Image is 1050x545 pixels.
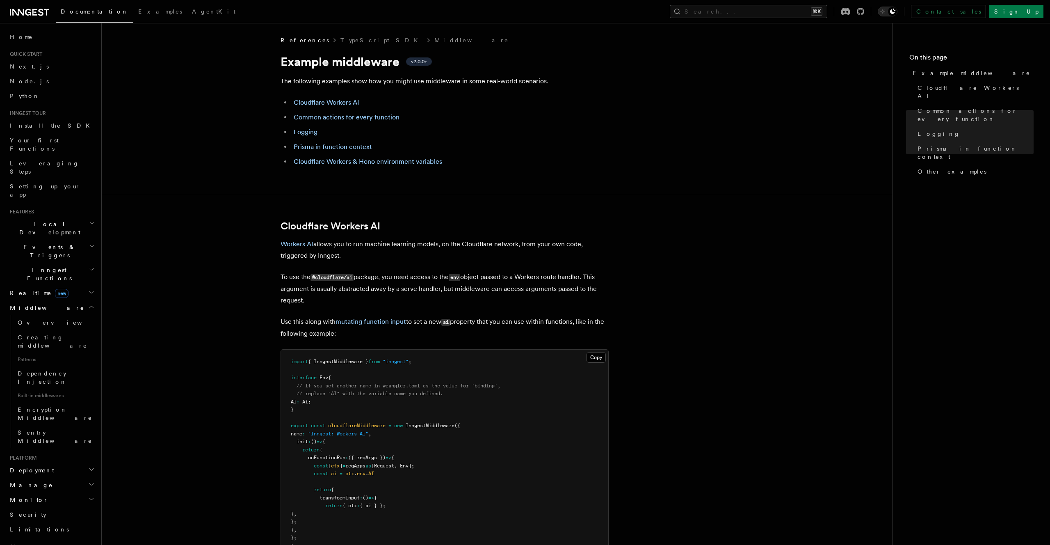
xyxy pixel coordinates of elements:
[348,455,386,460] span: ({ reqArgs })
[449,274,460,281] code: env
[394,423,403,428] span: new
[320,375,328,380] span: Env
[308,359,368,364] span: { InngestMiddleware }
[383,359,409,364] span: "inngest"
[328,463,331,469] span: [
[291,535,297,540] span: };
[7,286,96,300] button: Realtimenew
[914,126,1034,141] a: Logging
[291,511,294,517] span: }
[294,158,442,165] a: Cloudflare Workers & Hono environment variables
[360,503,386,508] span: { ai } };
[7,478,96,492] button: Manage
[14,425,96,448] a: Sentry Middleware
[291,359,308,364] span: import
[7,481,53,489] span: Manage
[291,399,297,405] span: AI
[7,156,96,179] a: Leveraging Steps
[18,406,92,421] span: Encryption Middleware
[388,423,391,428] span: =
[918,130,960,138] span: Logging
[294,511,297,517] span: ,
[331,487,334,492] span: {
[281,238,609,261] p: allows you to run machine learning models, on the Cloudflare network, from your own code, trigger...
[878,7,897,16] button: Toggle dark mode
[314,463,328,469] span: const
[291,375,317,380] span: interface
[670,5,827,18] button: Search...⌘K
[311,439,317,444] span: ()
[7,59,96,74] a: Next.js
[345,463,365,469] span: reqArgs
[14,389,96,402] span: Built-in middlewares
[10,183,80,198] span: Setting up your app
[368,495,374,501] span: =>
[331,463,340,469] span: ctx
[918,167,986,176] span: Other examples
[409,463,414,469] span: ];
[360,495,363,501] span: :
[357,471,365,476] span: env
[7,208,34,215] span: Features
[7,51,42,57] span: Quick start
[14,366,96,389] a: Dependency Injection
[918,107,1034,123] span: Common actions for every function
[10,160,79,175] span: Leveraging Steps
[331,471,337,476] span: ai
[409,359,411,364] span: ;
[311,423,325,428] span: const
[314,471,328,476] span: const
[297,399,299,405] span: :
[7,304,84,312] span: Middleware
[291,423,308,428] span: export
[294,98,359,106] a: Cloudflare Workers AI
[7,300,96,315] button: Middleware
[55,289,68,298] span: new
[7,289,68,297] span: Realtime
[308,439,311,444] span: :
[454,423,460,428] span: ({
[281,54,609,69] h1: Example middleware
[918,144,1034,161] span: Prisma in function context
[297,439,308,444] span: init
[7,243,89,259] span: Events & Triggers
[391,455,394,460] span: {
[7,30,96,44] a: Home
[281,220,380,232] a: Cloudflare Workers AI
[61,8,128,15] span: Documentation
[281,36,329,44] span: References
[7,266,89,282] span: Inngest Functions
[10,511,46,518] span: Security
[297,383,500,389] span: // If you set another name in wrangler.toml as the value for 'binding',
[914,80,1034,103] a: Cloudflare Workers AI
[7,118,96,133] a: Install the SDK
[281,240,313,248] a: Workers AI
[7,455,37,461] span: Platform
[192,8,235,15] span: AgentKit
[281,76,609,87] p: The following examples show how you might use middleware in some real-world scenarios.
[368,359,380,364] span: from
[365,471,368,476] span: .
[340,471,342,476] span: =
[317,439,322,444] span: =>
[7,220,89,236] span: Local Development
[18,319,102,326] span: Overview
[328,375,331,380] span: {
[291,519,297,524] span: };
[294,527,297,533] span: ,
[10,137,59,152] span: Your first Functions
[340,36,423,44] a: TypeScript SDK
[911,5,986,18] a: Contact sales
[363,495,368,501] span: ()
[308,399,311,405] span: ;
[291,407,294,412] span: }
[394,463,397,469] span: ,
[187,2,240,22] a: AgentKit
[7,466,54,474] span: Deployment
[374,463,394,469] span: Request
[918,84,1034,100] span: Cloudflare Workers AI
[909,66,1034,80] a: Example middleware
[406,423,454,428] span: InngestMiddleware
[294,143,372,151] a: Prisma in function context
[345,455,348,460] span: :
